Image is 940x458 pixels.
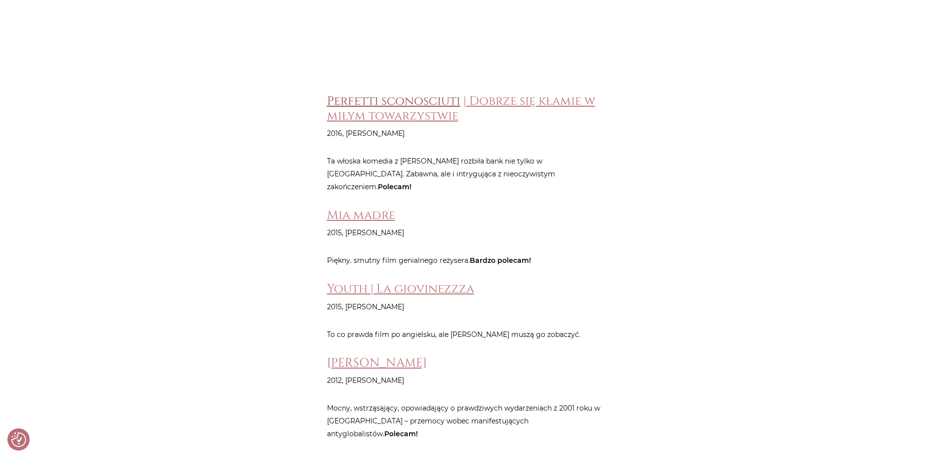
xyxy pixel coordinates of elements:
[327,254,613,267] p: Piękny. smutny film genialnego reżysera.
[327,281,474,297] a: Youth | La giovinezzza
[11,432,26,447] img: Revisit consent button
[327,374,613,387] p: 2012, [PERSON_NAME]
[327,402,613,440] p: Mocny, wstrząsający, opowiadający o prawdziwych wydarzeniach z 2001 roku w [GEOGRAPHIC_DATA] – pr...
[327,328,613,341] p: To co prawda film po angielsku, ale [PERSON_NAME] muszą go zobaczyć.
[327,207,395,223] a: Mia madre
[327,226,613,239] p: 2015, [PERSON_NAME]
[327,93,460,109] a: Perfetti sconosciuti
[11,432,26,447] button: Preferencje co do zgód
[327,127,613,140] p: 2016, [PERSON_NAME]
[327,355,427,371] a: [PERSON_NAME]
[327,93,595,124] a: | Dobrze się kłamie w miłym towarzystwie
[327,155,613,193] p: Ta włoska komedia z [PERSON_NAME] rozbiła bank nie tylko w [GEOGRAPHIC_DATA]. Zabawna, ale i intr...
[384,429,418,438] strong: Polecam!
[327,300,613,313] p: 2015, [PERSON_NAME]
[378,182,411,191] strong: Polecam!
[470,256,531,265] strong: Bardzo polecam!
